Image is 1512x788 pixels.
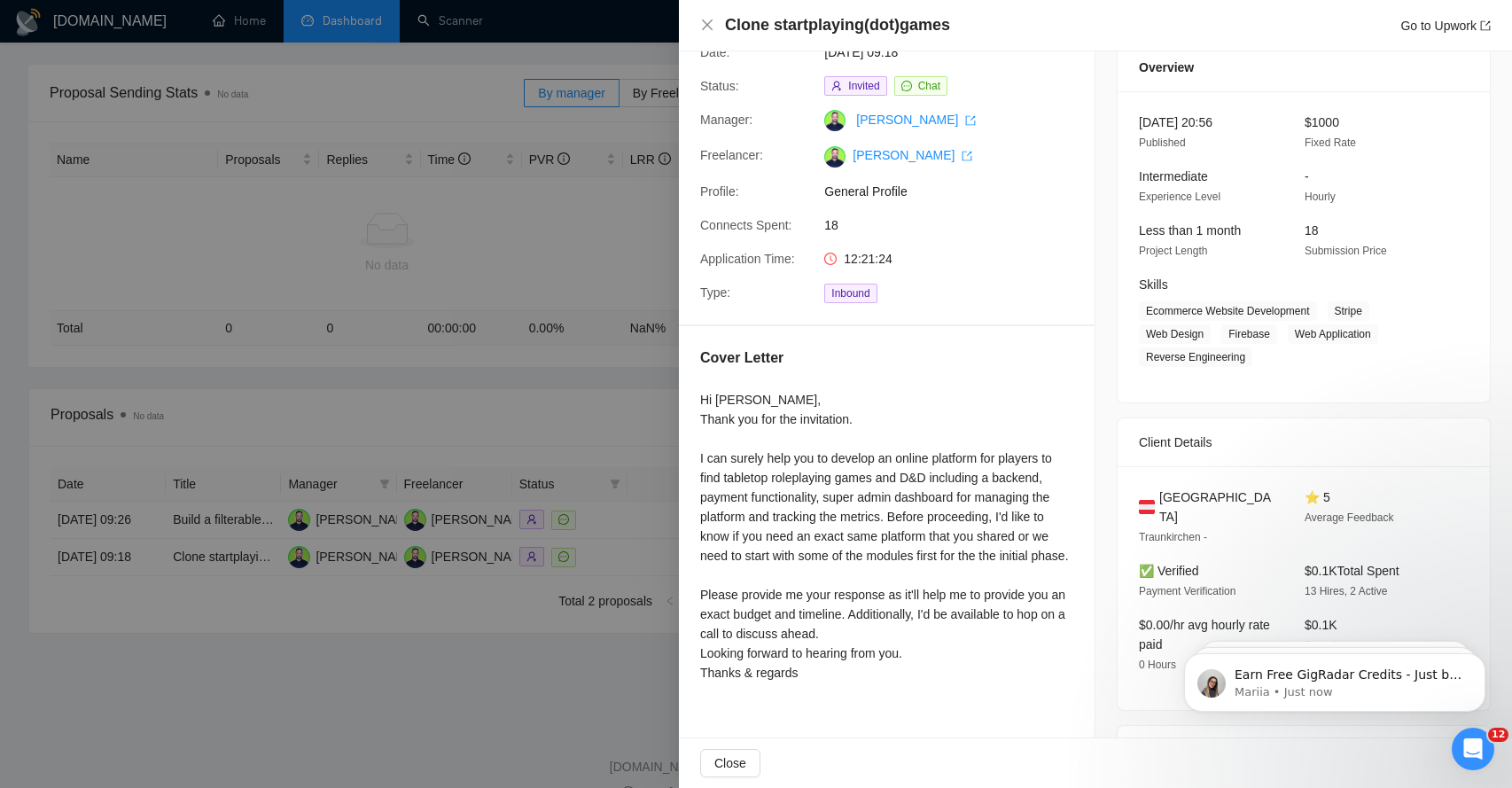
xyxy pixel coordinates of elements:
[700,18,714,33] button: Close
[700,18,714,32] span: close
[853,148,972,162] a: [PERSON_NAME] export
[1221,324,1277,344] span: Firebase
[1139,418,1469,466] div: Client Details
[1139,277,1168,292] span: Skills
[700,390,1073,683] div: Hi [PERSON_NAME], Thank you for the invitation. I can surely help you to develop an online platfo...
[824,43,1090,62] span: [DATE] 09:18
[1305,223,1319,238] span: 18
[824,284,877,303] span: Inbound
[700,45,729,59] span: Date:
[824,253,837,265] span: clock-circle
[1139,191,1220,203] span: Experience Level
[1139,726,1469,774] div: Job Description
[901,81,912,91] span: message
[1452,728,1494,770] iframe: Intercom live chat
[700,148,763,162] span: Freelancer:
[1139,137,1186,149] span: Published
[831,81,842,91] span: user-add
[848,80,879,92] span: Invited
[1139,169,1208,183] span: Intermediate
[918,80,940,92] span: Chat
[962,151,972,161] span: export
[1139,115,1212,129] span: [DATE] 20:56
[1305,585,1387,597] span: 13 Hires, 2 Active
[1139,659,1176,671] span: 0 Hours
[1328,301,1369,321] span: Stripe
[1305,115,1339,129] span: $1000
[1139,223,1241,238] span: Less than 1 month
[1305,245,1387,257] span: Submission Price
[1400,19,1491,33] a: Go to Upworkexport
[1305,490,1330,504] span: ⭐ 5
[1159,488,1276,527] span: [GEOGRAPHIC_DATA]
[700,749,760,777] button: Close
[1139,245,1207,257] span: Project Length
[965,115,976,126] span: export
[1139,347,1252,367] span: Reverse Engineering
[1139,497,1155,517] img: 🇦🇹
[824,182,1090,201] span: General Profile
[1305,191,1336,203] span: Hourly
[824,215,1090,235] span: 18
[1488,728,1508,742] span: 12
[1288,324,1378,344] span: Web Application
[725,14,950,36] h4: Clone startplaying(dot)games
[1139,585,1235,597] span: Payment Verification
[1305,169,1309,183] span: -
[1139,531,1207,543] span: Traunkirchen -
[1305,564,1399,578] span: $0.1K Total Spent
[1305,511,1394,524] span: Average Feedback
[856,113,976,127] a: [PERSON_NAME] export
[700,184,739,199] span: Profile:
[1305,137,1356,149] span: Fixed Rate
[700,218,792,232] span: Connects Spent:
[1139,301,1317,321] span: Ecommerce Website Development
[1139,618,1270,651] span: $0.00/hr avg hourly rate paid
[1480,20,1491,31] span: export
[700,252,795,266] span: Application Time:
[714,753,746,773] span: Close
[1139,58,1194,77] span: Overview
[824,146,846,168] img: c1_CvyS9CxCoSJC3mD3BH92RPhVJClFqPvkRQBDCSy2tztzXYjDvTSff_hzb3jbmjQ
[844,252,892,266] span: 12:21:24
[1139,324,1211,344] span: Web Design
[700,113,752,127] span: Manager:
[700,79,739,93] span: Status:
[700,285,730,300] span: Type:
[1139,564,1199,578] span: ✅ Verified
[1157,616,1512,740] iframe: Intercom notifications message
[700,347,783,369] h5: Cover Letter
